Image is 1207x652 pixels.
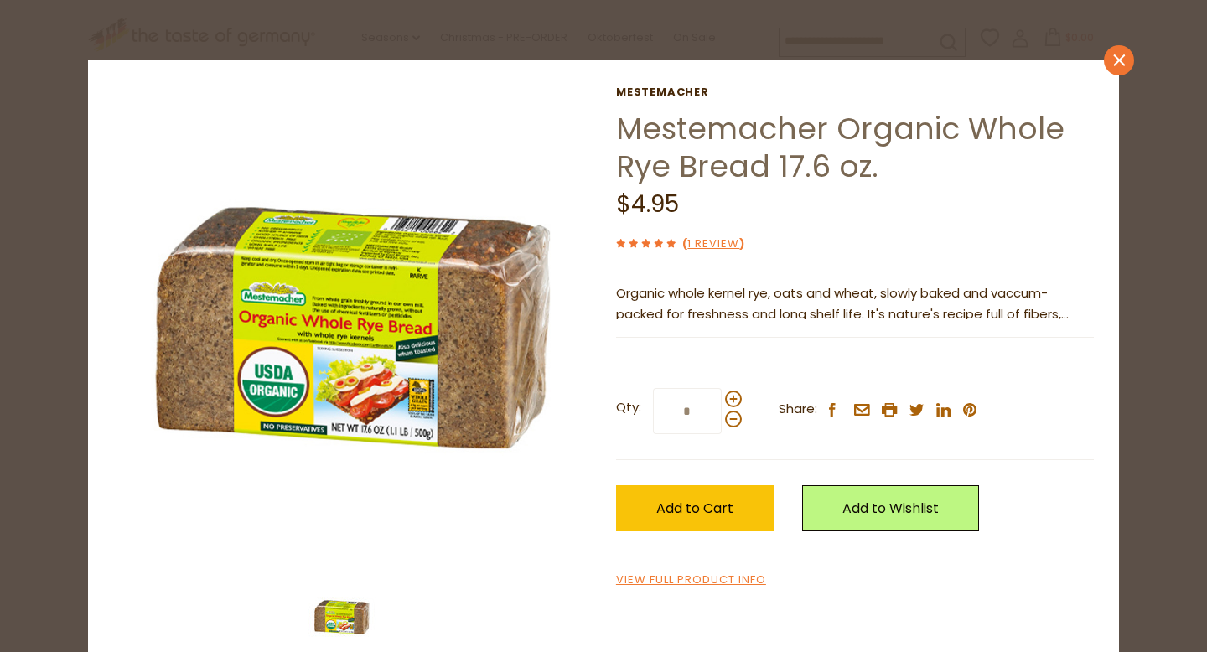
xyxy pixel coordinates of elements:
[687,235,739,253] a: 1 Review
[616,485,774,531] button: Add to Cart
[616,107,1065,188] a: Mestemacher Organic Whole Rye Bread 17.6 oz.
[308,583,376,650] img: Mestemacher Organic Natural Whole Rye
[113,85,592,564] img: Mestemacher Organic Natural Whole Rye
[802,485,979,531] a: Add to Wishlist
[616,188,679,220] span: $4.95
[656,499,733,518] span: Add to Cart
[616,85,1094,99] a: Mestemacher
[616,572,766,589] a: View Full Product Info
[616,397,641,418] strong: Qty:
[653,388,722,434] input: Qty:
[616,283,1094,325] p: Organic whole kernel rye, oats and wheat, slowly baked and vaccum-packed for freshness and long s...
[682,235,744,251] span: ( )
[779,399,817,420] span: Share:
